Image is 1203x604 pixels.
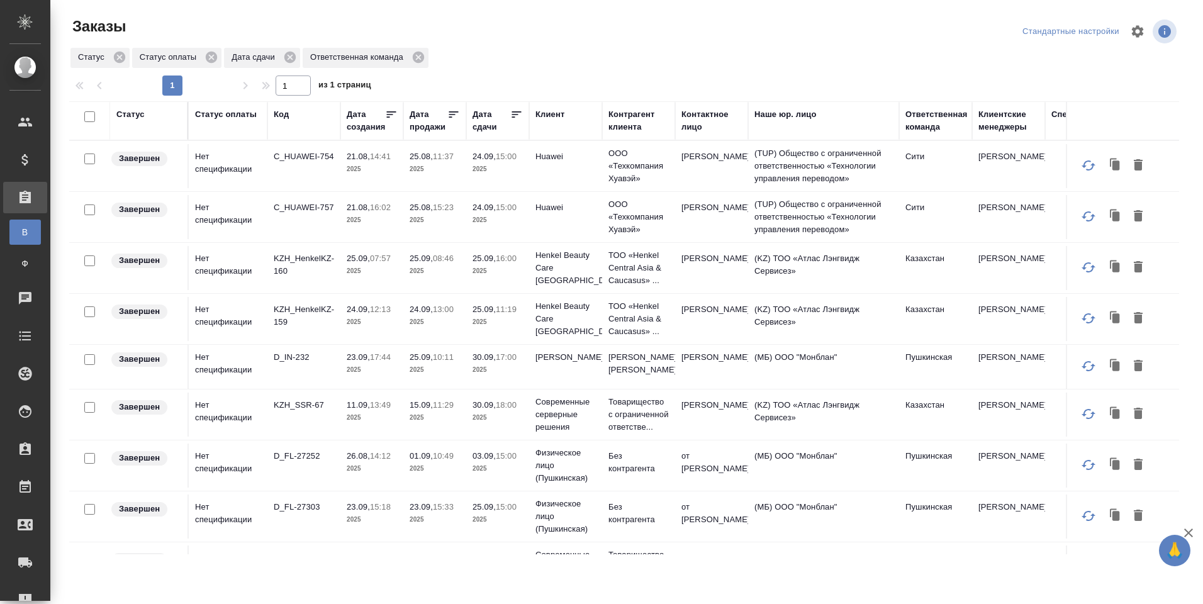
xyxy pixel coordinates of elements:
[608,300,669,338] p: ТОО «Henkel Central Asia & Caucasus» ...
[675,345,748,389] td: [PERSON_NAME]
[433,352,454,362] p: 10:11
[110,201,181,218] div: Выставляет КМ при направлении счета или после выполнения всех работ/сдачи заказа клиенту. Окончат...
[433,305,454,314] p: 13:00
[496,352,517,362] p: 17:00
[370,152,391,161] p: 14:41
[608,147,669,185] p: ООО «Техкомпания Хуавэй»
[1164,537,1185,564] span: 🙏
[1127,402,1149,426] button: Удалить
[496,451,517,461] p: 15:00
[675,545,748,590] td: [PERSON_NAME]
[972,393,1045,437] td: [PERSON_NAME]
[1073,150,1104,181] button: Обновить
[347,352,370,362] p: 23.09,
[1073,501,1104,531] button: Обновить
[410,502,433,512] p: 23.09,
[608,249,669,287] p: ТОО «Henkel Central Asia & Caucasus» ...
[274,108,289,121] div: Код
[1104,154,1127,177] button: Клонировать
[410,513,460,526] p: 2025
[473,451,496,461] p: 03.09,
[899,246,972,290] td: Казахстан
[535,201,596,214] p: Huawei
[473,163,523,176] p: 2025
[1073,552,1104,582] button: Обновить
[748,495,899,539] td: (МБ) ООО "Монблан"
[496,553,517,562] p: 10:00
[119,203,160,216] p: Завершен
[132,48,221,68] div: Статус оплаты
[1159,535,1190,566] button: 🙏
[608,198,669,236] p: ООО «Техкомпания Хуавэй»
[473,108,510,133] div: Дата сдачи
[905,108,968,133] div: Ответственная команда
[608,396,669,433] p: Товарищество с ограниченной ответстве...
[1122,16,1153,47] span: Настроить таблицу
[608,450,669,475] p: Без контрагента
[347,305,370,314] p: 24.09,
[473,305,496,314] p: 25.09,
[370,254,391,263] p: 07:57
[110,399,181,416] div: Выставляет КМ при направлении счета или после выполнения всех работ/сдачи заказа клиенту. Окончат...
[347,163,397,176] p: 2025
[535,150,596,163] p: Huawei
[318,77,371,96] span: из 1 страниц
[69,16,126,36] span: Заказы
[410,462,460,475] p: 2025
[473,411,523,424] p: 2025
[110,450,181,467] div: Выставляет КМ при направлении счета или после выполнения всех работ/сдачи заказа клиенту. Окончат...
[347,400,370,410] p: 11.09,
[608,549,669,586] p: Товарищество с ограниченной ответстве...
[899,545,972,590] td: Казахстан
[535,498,596,535] p: Физическое лицо (Пушкинская)
[972,495,1045,539] td: [PERSON_NAME]
[410,152,433,161] p: 25.08,
[110,303,181,320] div: Выставляет КМ при направлении счета или после выполнения всех работ/сдачи заказа клиенту. Окончат...
[195,108,257,121] div: Статус оплаты
[310,51,408,64] p: Ответственная команда
[410,316,460,328] p: 2025
[370,203,391,212] p: 16:02
[433,152,454,161] p: 11:37
[899,393,972,437] td: Казахстан
[496,152,517,161] p: 15:00
[1073,303,1104,333] button: Обновить
[972,444,1045,488] td: [PERSON_NAME]
[347,411,397,424] p: 2025
[410,553,433,562] p: 25.09,
[410,352,433,362] p: 25.09,
[675,495,748,539] td: от [PERSON_NAME]
[347,513,397,526] p: 2025
[274,399,334,411] p: KZH_SSR-67
[274,252,334,277] p: KZH_HenkelKZ-160
[675,246,748,290] td: [PERSON_NAME]
[119,353,160,366] p: Завершен
[675,195,748,239] td: [PERSON_NAME]
[972,297,1045,341] td: [PERSON_NAME]
[410,451,433,461] p: 01.09,
[1153,20,1179,43] span: Посмотреть информацию
[189,444,267,488] td: Нет спецификации
[972,144,1045,188] td: [PERSON_NAME]
[1127,453,1149,477] button: Удалить
[1104,255,1127,279] button: Клонировать
[274,450,334,462] p: D_FL-27252
[496,203,517,212] p: 15:00
[119,554,160,566] p: Завершен
[433,254,454,263] p: 08:46
[1073,450,1104,480] button: Обновить
[410,163,460,176] p: 2025
[274,351,334,364] p: D_IN-232
[347,152,370,161] p: 21.08,
[433,400,454,410] p: 11:29
[978,108,1039,133] div: Клиентские менеджеры
[1127,306,1149,330] button: Удалить
[675,144,748,188] td: [PERSON_NAME]
[140,51,201,64] p: Статус оплаты
[535,108,564,121] div: Клиент
[1073,252,1104,282] button: Обновить
[433,203,454,212] p: 15:23
[189,144,267,188] td: Нет спецификации
[119,503,160,515] p: Завершен
[110,252,181,269] div: Выставляет КМ при направлении счета или после выполнения всех работ/сдачи заказа клиенту. Окончат...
